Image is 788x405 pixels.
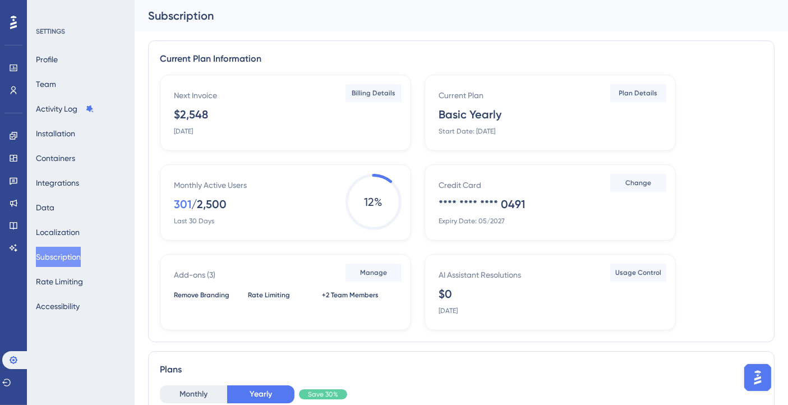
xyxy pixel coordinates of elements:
[439,178,481,192] div: Credit Card
[439,217,505,225] div: Expiry Date: 05/2027
[345,174,402,230] span: 12 %
[160,52,763,66] div: Current Plan Information
[610,264,666,282] button: Usage Control
[174,107,208,122] div: $2,548
[625,178,651,187] span: Change
[439,107,501,122] div: Basic Yearly
[191,196,227,212] div: / 2,500
[174,217,214,225] div: Last 30 Days
[248,291,306,300] div: Rate Limiting
[36,49,58,70] button: Profile
[36,271,83,292] button: Rate Limiting
[439,286,452,302] div: $0
[160,363,763,376] div: Plans
[322,291,380,300] div: +2 Team Members
[610,174,666,192] button: Change
[174,89,217,102] div: Next Invoice
[439,89,483,102] div: Current Plan
[345,84,402,102] button: Billing Details
[619,89,658,98] span: Plan Details
[360,268,387,277] span: Manage
[36,197,54,218] button: Data
[36,74,56,94] button: Team
[174,196,191,212] div: 301
[227,385,294,403] button: Yearly
[148,8,746,24] div: Subscription
[345,264,402,282] button: Manage
[439,268,521,282] div: AI Assistant Resolutions
[36,173,79,193] button: Integrations
[352,89,395,98] span: Billing Details
[741,361,775,394] iframe: UserGuiding AI Assistant Launcher
[36,99,94,119] button: Activity Log
[439,306,458,315] div: [DATE]
[36,296,80,316] button: Accessibility
[174,291,232,300] div: Remove Branding
[160,385,227,403] button: Monthly
[174,127,193,136] div: [DATE]
[439,127,495,136] div: Start Date: [DATE]
[308,390,338,399] span: Save 30%
[36,27,127,36] div: SETTINGS
[36,222,80,242] button: Localization
[36,148,75,168] button: Containers
[36,123,75,144] button: Installation
[36,247,81,267] button: Subscription
[174,178,247,192] div: Monthly Active Users
[174,268,215,282] div: Add-ons ( 3 )
[615,268,661,277] span: Usage Control
[610,84,666,102] button: Plan Details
